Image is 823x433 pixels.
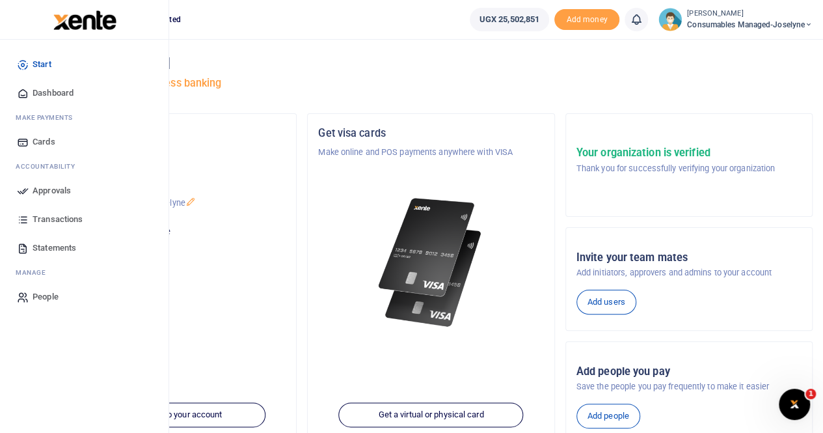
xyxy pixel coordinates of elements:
h5: Add people you pay [576,365,802,378]
a: Add users [576,290,636,314]
p: Asili Farms Masindi Limited [61,146,286,159]
a: Approvals [10,176,158,205]
h5: Account [61,177,286,190]
iframe: Intercom live chat [779,389,810,420]
p: Make online and POS payments anywhere with VISA [318,146,543,159]
a: Start [10,50,158,79]
img: xente-_physical_cards.png [375,190,487,335]
p: Your current account balance [61,225,286,238]
a: Add funds to your account [81,403,265,428]
a: UGX 25,502,851 [470,8,549,31]
p: Thank you for successfully verifying your organization [576,162,775,175]
span: ake Payments [22,113,73,122]
h5: Welcome to better business banking [49,77,813,90]
h5: Your organization is verified [576,147,775,160]
span: Start [33,58,51,71]
span: Dashboard [33,87,74,100]
a: logo-small logo-large logo-large [52,14,116,24]
a: Transactions [10,205,158,234]
a: Add money [554,14,619,23]
h5: UGX 25,502,851 [61,242,286,255]
h5: Organization [61,127,286,140]
span: anage [22,268,46,277]
a: Dashboard [10,79,158,107]
li: M [10,262,158,283]
li: Wallet ballance [465,8,554,31]
a: Cards [10,128,158,156]
h4: Hello [PERSON_NAME] [49,56,813,70]
p: Consumables managed-Joselyne [61,197,286,210]
img: logo-large [53,10,116,30]
span: Transactions [33,213,83,226]
a: profile-user [PERSON_NAME] Consumables managed-Joselyne [658,8,813,31]
img: profile-user [658,8,682,31]
li: Ac [10,156,158,176]
span: Approvals [33,184,71,197]
li: Toup your wallet [554,9,619,31]
span: countability [25,161,75,171]
span: Consumables managed-Joselyne [687,19,813,31]
p: Add initiators, approvers and admins to your account [576,266,802,279]
span: Cards [33,135,55,148]
span: 1 [805,389,816,399]
button: Close [507,419,520,432]
a: Get a virtual or physical card [339,403,524,428]
small: [PERSON_NAME] [687,8,813,20]
p: Save the people you pay frequently to make it easier [576,380,802,393]
span: People [33,290,59,303]
h5: Invite your team mates [576,251,802,264]
h5: Get visa cards [318,127,543,140]
li: M [10,107,158,128]
a: Statements [10,234,158,262]
a: People [10,283,158,311]
span: Statements [33,242,76,255]
span: Add money [554,9,619,31]
a: Add people [576,404,640,428]
span: UGX 25,502,851 [479,13,539,26]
